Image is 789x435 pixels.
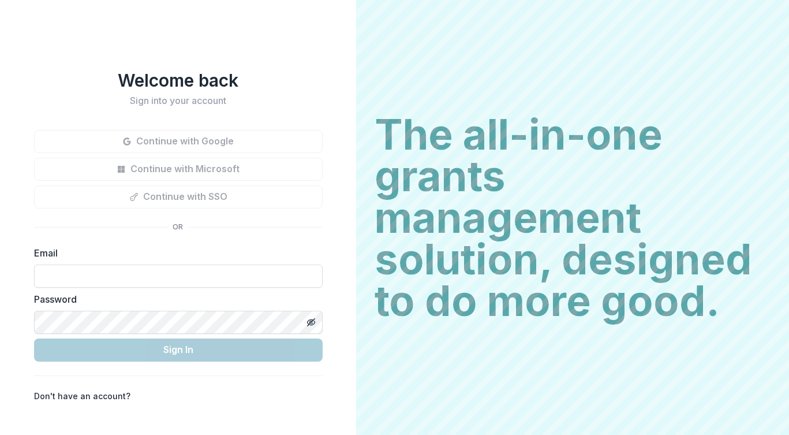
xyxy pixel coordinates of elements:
button: Toggle password visibility [302,313,320,332]
button: Sign In [34,339,323,362]
h1: Welcome back [34,70,323,91]
button: Continue with SSO [34,185,323,209]
button: Continue with Microsoft [34,158,323,181]
h2: Sign into your account [34,95,323,106]
label: Email [34,246,316,260]
button: Continue with Google [34,130,323,153]
label: Password [34,292,316,306]
p: Don't have an account? [34,390,130,402]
